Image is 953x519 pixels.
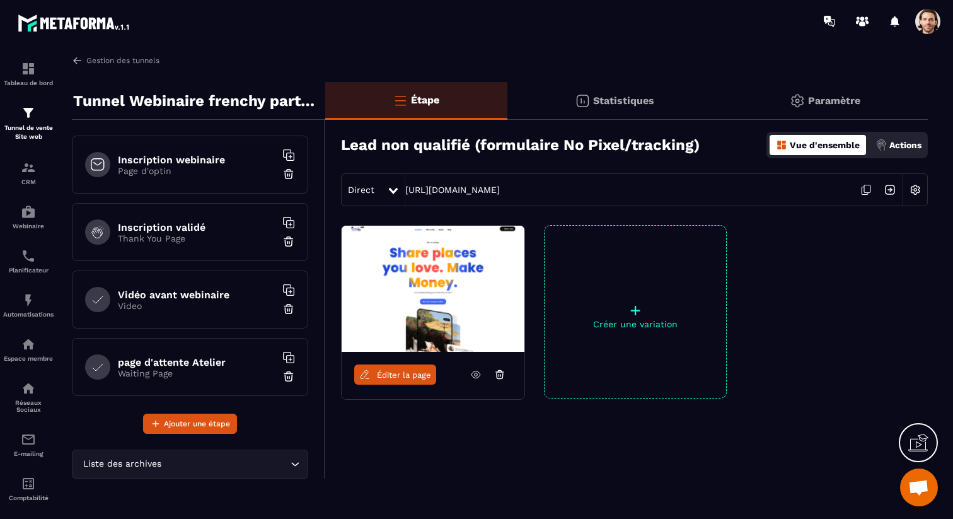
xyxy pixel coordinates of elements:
[3,423,54,467] a: emailemailE-mailing
[3,371,54,423] a: social-networksocial-networkRéseaux Sociaux
[3,178,54,185] p: CRM
[3,79,54,86] p: Tableau de bord
[282,168,295,180] img: trash
[3,239,54,283] a: schedulerschedulerPlanificateur
[118,356,275,368] h6: page d'attente Atelier
[3,124,54,141] p: Tunnel de vente Site web
[21,432,36,447] img: email
[3,52,54,96] a: formationformationTableau de bord
[889,140,921,150] p: Actions
[80,457,164,471] span: Liste des archives
[3,450,54,457] p: E-mailing
[282,235,295,248] img: trash
[3,494,54,501] p: Comptabilité
[118,368,275,378] p: Waiting Page
[21,337,36,352] img: automations
[164,457,287,471] input: Search for option
[72,55,83,66] img: arrow
[405,185,500,195] a: [URL][DOMAIN_NAME]
[21,248,36,264] img: scheduler
[118,154,275,166] h6: Inscription webinaire
[411,94,439,106] p: Étape
[282,303,295,315] img: trash
[18,11,131,34] img: logo
[354,364,436,385] a: Éditer la page
[790,140,860,150] p: Vue d'ensemble
[808,95,860,107] p: Paramètre
[21,105,36,120] img: formation
[3,283,54,327] a: automationsautomationsAutomatisations
[21,204,36,219] img: automations
[3,96,54,151] a: formationformationTunnel de vente Site web
[3,223,54,230] p: Webinaire
[545,319,726,329] p: Créer une variation
[875,139,887,151] img: actions.d6e523a2.png
[342,226,524,352] img: image
[118,233,275,243] p: Thank You Page
[790,93,805,108] img: setting-gr.5f69749f.svg
[348,185,374,195] span: Direct
[903,178,927,202] img: setting-w.858f3a88.svg
[118,301,275,311] p: Video
[118,289,275,301] h6: Vidéo avant webinaire
[282,370,295,383] img: trash
[593,95,654,107] p: Statistiques
[72,450,308,479] div: Search for option
[3,467,54,511] a: accountantaccountantComptabilité
[341,136,700,154] h3: Lead non qualifié (formulaire No Pixel/tracking)
[118,166,275,176] p: Page d'optin
[21,160,36,175] img: formation
[21,61,36,76] img: formation
[118,221,275,233] h6: Inscription validé
[3,151,54,195] a: formationformationCRM
[3,355,54,362] p: Espace membre
[575,93,590,108] img: stats.20deebd0.svg
[72,55,159,66] a: Gestion des tunnels
[21,476,36,491] img: accountant
[900,469,938,506] a: Ouvrir le chat
[21,381,36,396] img: social-network
[3,311,54,318] p: Automatisations
[3,327,54,371] a: automationsautomationsEspace membre
[73,88,316,114] p: Tunnel Webinaire frenchy partners
[776,139,787,151] img: dashboard-orange.40269519.svg
[164,417,230,430] span: Ajouter une étape
[393,93,408,108] img: bars-o.4a397970.svg
[143,414,237,434] button: Ajouter une étape
[3,267,54,274] p: Planificateur
[21,293,36,308] img: automations
[377,370,431,380] span: Éditer la page
[3,399,54,413] p: Réseaux Sociaux
[878,178,902,202] img: arrow-next.bcc2205e.svg
[3,195,54,239] a: automationsautomationsWebinaire
[545,301,726,319] p: +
